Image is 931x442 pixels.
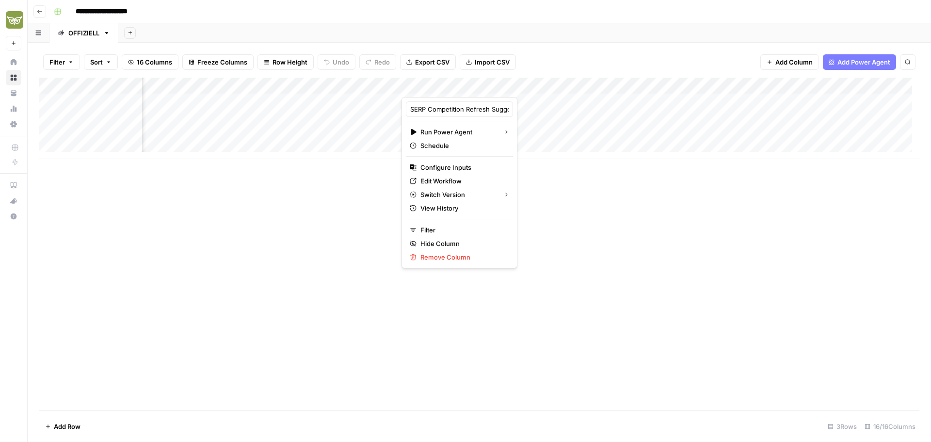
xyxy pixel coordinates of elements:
button: Add Row [39,419,86,434]
span: Run Power Agent [420,127,496,137]
span: Freeze Columns [197,57,247,67]
span: Undo [333,57,349,67]
button: Export CSV [400,54,456,70]
span: Redo [374,57,390,67]
button: Row Height [257,54,314,70]
img: Evergreen Media Logo [6,11,23,29]
div: OFFIZIELL [68,28,99,38]
a: Your Data [6,85,21,101]
span: Filter [420,225,505,235]
div: 16/16 Columns [861,419,919,434]
span: View History [420,203,505,213]
span: Add Row [54,422,80,431]
span: Configure Inputs [420,163,505,172]
span: Schedule [420,141,505,150]
span: Add Column [775,57,813,67]
button: Add Power Agent [823,54,896,70]
span: Hide Column [420,239,505,248]
button: Import CSV [460,54,516,70]
a: Home [6,54,21,70]
span: Remove Column [420,252,505,262]
button: Sort [84,54,118,70]
button: Freeze Columns [182,54,254,70]
span: Switch Version [420,190,496,199]
span: Row Height [273,57,307,67]
button: 16 Columns [122,54,178,70]
div: 3 Rows [824,419,861,434]
button: Help + Support [6,209,21,224]
a: Browse [6,70,21,85]
span: Filter [49,57,65,67]
button: Undo [318,54,355,70]
span: Sort [90,57,103,67]
button: Workspace: Evergreen Media [6,8,21,32]
button: Add Column [760,54,819,70]
a: Settings [6,116,21,132]
a: AirOps Academy [6,178,21,193]
span: 16 Columns [137,57,172,67]
a: Usage [6,101,21,116]
span: Export CSV [415,57,449,67]
span: Add Power Agent [837,57,890,67]
span: Edit Workflow [420,176,505,186]
button: What's new? [6,193,21,209]
span: Import CSV [475,57,510,67]
button: Filter [43,54,80,70]
button: Redo [359,54,396,70]
a: OFFIZIELL [49,23,118,43]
